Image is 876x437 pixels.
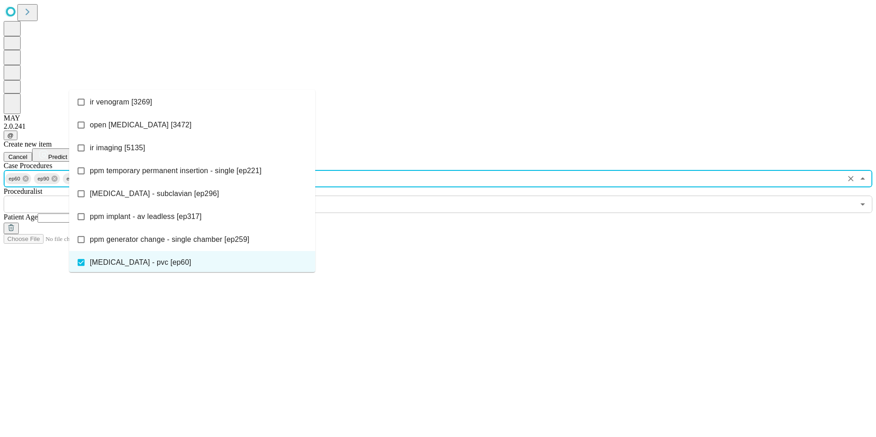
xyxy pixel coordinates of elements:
button: @ [4,131,17,140]
span: Cancel [8,153,27,160]
span: [MEDICAL_DATA] - subclavian [ep296] [90,188,219,199]
span: open [MEDICAL_DATA] [3472] [90,120,192,131]
span: ep407 [63,174,84,184]
button: Cancel [4,152,32,162]
span: Patient Age [4,213,38,221]
button: Clear [844,172,857,185]
span: ir imaging [5135] [90,142,145,153]
button: Close [856,172,869,185]
div: 2.0.241 [4,122,872,131]
div: ep90 [34,173,60,184]
button: Open [856,198,869,211]
span: ppm temporary permanent insertion - single [ep221] [90,165,262,176]
div: ep60 [5,173,31,184]
span: [MEDICAL_DATA] - pvc [ep60] [90,257,191,268]
span: ir venogram [3269] [90,97,152,108]
div: MAY [4,114,872,122]
span: Predict [48,153,67,160]
span: ep60 [5,174,24,184]
span: Create new item [4,140,52,148]
div: ep407 [63,173,92,184]
span: Proceduralist [4,187,42,195]
span: ppm implant - av leadless [ep317] [90,211,202,222]
span: ppm generator change - single chamber [ep259] [90,234,249,245]
span: ep90 [34,174,53,184]
span: @ [7,132,14,139]
span: Scheduled Procedure [4,162,52,169]
button: Predict [32,148,74,162]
